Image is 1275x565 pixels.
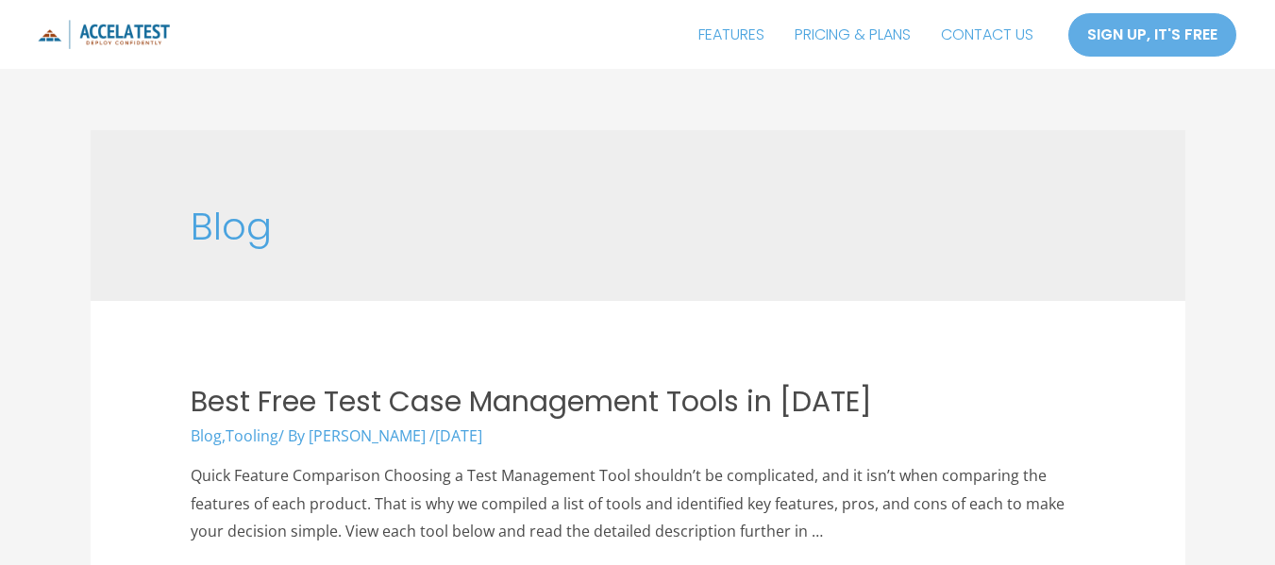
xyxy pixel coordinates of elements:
[38,20,170,49] img: icon
[683,11,1049,58] nav: Site Navigation
[1067,12,1237,58] a: SIGN UP, IT'S FREE
[191,425,1084,447] div: / By /
[780,11,926,58] a: PRICING & PLANS
[926,11,1049,58] a: CONTACT US
[309,425,426,446] span: [PERSON_NAME]
[191,206,1084,247] h1: Blog
[435,425,482,446] span: [DATE]
[683,11,780,58] a: FEATURES
[191,462,1084,546] p: Quick Feature Comparison Choosing a Test Management Tool shouldn’t be complicated, and it isn’t w...
[191,381,872,422] a: Best Free Test Case Management Tools in [DATE]
[191,425,278,446] span: ,
[226,425,278,446] a: Tooling
[191,425,222,446] a: Blog
[309,425,429,446] a: [PERSON_NAME]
